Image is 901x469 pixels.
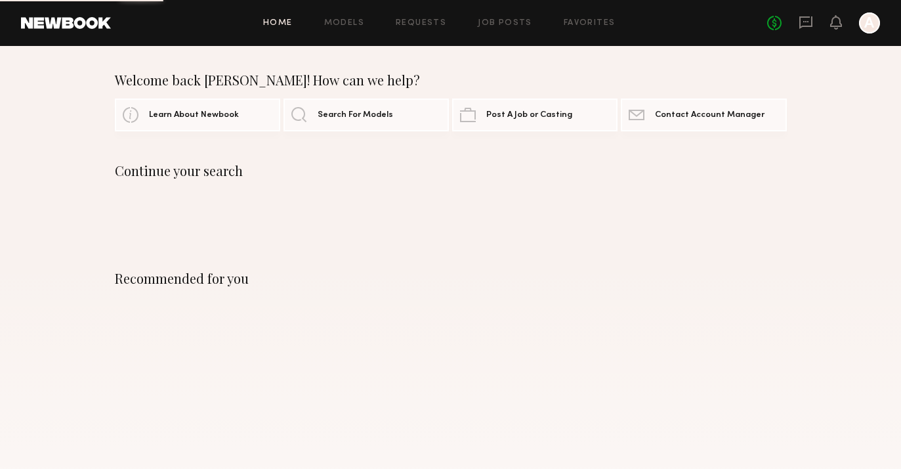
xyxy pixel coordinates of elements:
a: Post A Job or Casting [452,99,618,131]
span: Contact Account Manager [655,111,765,120]
a: Favorites [564,19,616,28]
a: Search For Models [283,99,449,131]
a: Requests [396,19,446,28]
span: Search For Models [318,111,393,120]
a: Home [263,19,293,28]
div: Recommended for you [115,271,787,286]
div: Welcome back [PERSON_NAME]! How can we help? [115,72,787,88]
a: Job Posts [478,19,532,28]
a: Learn About Newbook [115,99,280,131]
div: Continue your search [115,163,787,179]
a: Models [324,19,364,28]
a: A [859,12,880,33]
span: Learn About Newbook [149,111,239,120]
span: Post A Job or Casting [486,111,572,120]
a: Contact Account Manager [621,99,786,131]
